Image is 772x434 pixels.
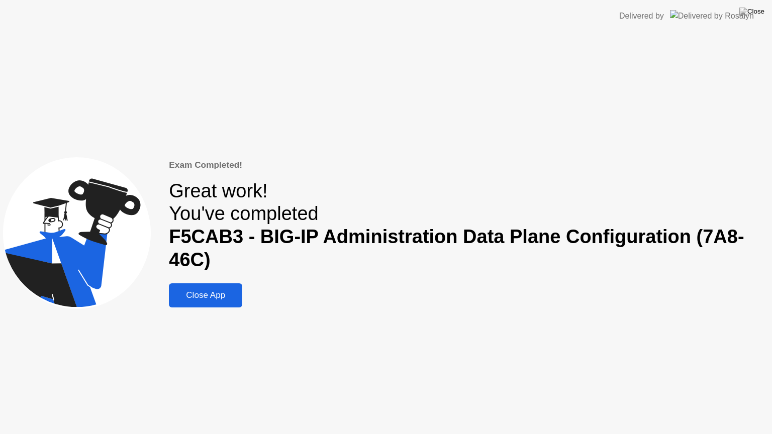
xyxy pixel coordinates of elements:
[169,226,744,270] b: F5CAB3 - BIG-IP Administration Data Plane Configuration (7A8-46C)
[169,159,769,172] div: Exam Completed!
[172,290,239,300] div: Close App
[739,8,764,16] img: Close
[169,180,769,272] div: Great work! You've completed
[670,10,754,22] img: Delivered by Rosalyn
[169,283,242,307] button: Close App
[619,10,664,22] div: Delivered by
